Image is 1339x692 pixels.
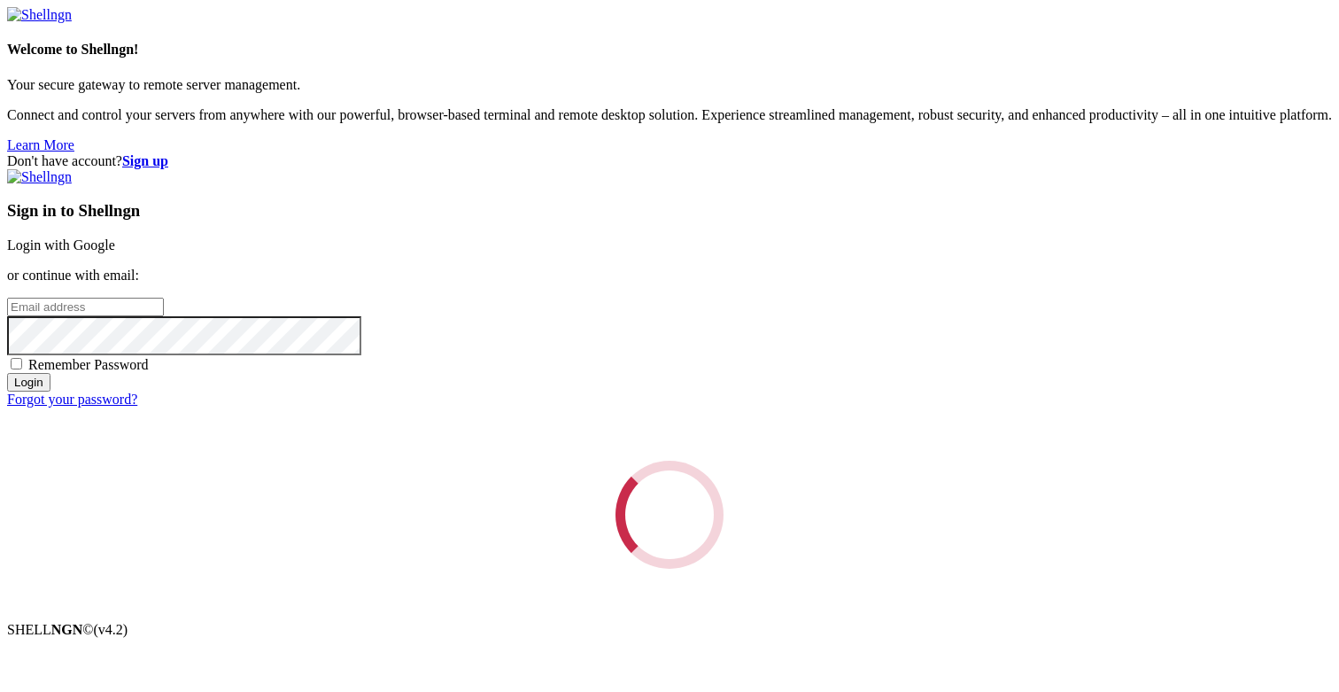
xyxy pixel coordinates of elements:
[7,268,1332,284] p: or continue with email:
[593,439,745,590] div: Loading...
[51,622,83,637] b: NGN
[7,107,1332,123] p: Connect and control your servers from anywhere with our powerful, browser-based terminal and remo...
[7,42,1332,58] h4: Welcome to Shellngn!
[7,373,50,392] input: Login
[122,153,168,168] a: Sign up
[94,622,128,637] span: 4.2.0
[7,622,128,637] span: SHELL ©
[7,137,74,152] a: Learn More
[7,7,72,23] img: Shellngn
[7,298,164,316] input: Email address
[7,153,1332,169] div: Don't have account?
[7,392,137,407] a: Forgot your password?
[7,77,1332,93] p: Your secure gateway to remote server management.
[7,201,1332,221] h3: Sign in to Shellngn
[7,169,72,185] img: Shellngn
[28,357,149,372] span: Remember Password
[7,237,115,253] a: Login with Google
[11,358,22,369] input: Remember Password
